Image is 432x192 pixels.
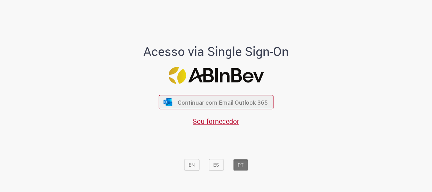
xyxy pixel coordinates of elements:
[193,117,239,126] a: Sou fornecedor
[209,159,224,171] button: ES
[120,45,313,58] h1: Acesso via Single Sign-On
[178,98,268,106] span: Continuar com Email Outlook 365
[233,159,248,171] button: PT
[163,98,173,105] img: ícone Azure/Microsoft 360
[184,159,199,171] button: EN
[168,67,264,84] img: Logo ABInBev
[159,95,273,109] button: ícone Azure/Microsoft 360 Continuar com Email Outlook 365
